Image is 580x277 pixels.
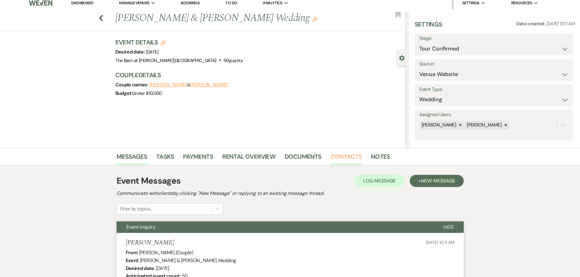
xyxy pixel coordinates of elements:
[126,224,156,230] span: Event Inquiry
[126,239,174,247] h5: [PERSON_NAME]
[420,121,457,130] div: [PERSON_NAME]
[117,152,147,165] a: Messages
[363,178,396,184] span: Log Message
[399,55,405,61] button: Close lead details
[115,49,146,55] span: Desired date:
[223,57,243,64] span: 50 guests
[146,49,159,55] span: [DATE]
[117,221,434,233] button: Event Inquiry
[115,90,133,96] span: Budget:
[181,0,200,5] a: Bookings
[117,175,181,187] h1: Event Messages
[415,20,442,33] h3: Settings
[149,82,228,88] span: &
[285,152,322,165] a: Documents
[419,110,568,119] label: Assigned Users:
[132,90,162,96] span: Under $10,000
[149,82,187,87] button: [PERSON_NAME]
[183,152,213,165] a: Payments
[190,82,228,87] button: [PERSON_NAME]
[226,0,237,5] a: To Do
[117,190,464,197] h2: Communicate with clients by clicking "New Message" or replying to an existing message thread.
[465,121,502,130] div: [PERSON_NAME]
[516,21,546,27] span: Date created:
[426,240,455,245] span: [DATE] 10:11 AM
[434,221,464,233] button: Hide
[419,60,568,68] label: Source:
[115,71,400,79] h3: Couple Details
[222,152,276,165] a: Rental Overview
[126,257,139,264] b: Event
[419,85,568,94] label: Event Type:
[71,0,93,6] a: Dashboard
[371,152,390,165] a: Notes
[421,178,455,184] span: New Message
[355,175,404,187] button: Log Message
[156,152,174,165] a: Tasks
[331,152,362,165] a: Contacts
[115,11,346,26] h1: [PERSON_NAME] & [PERSON_NAME] Wedding
[546,21,575,27] span: [DATE] 10:11 AM
[312,16,317,22] button: Edit
[443,224,454,230] span: Hide
[410,175,463,187] button: +New Message
[126,249,137,256] b: From
[126,265,154,272] b: Desired date
[115,57,216,64] span: The Barn at [PERSON_NAME][GEOGRAPHIC_DATA]
[120,205,153,213] div: Filter by topics...
[419,34,568,43] label: Stage:
[115,38,243,47] h3: Event Details
[115,81,149,88] span: Couple names:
